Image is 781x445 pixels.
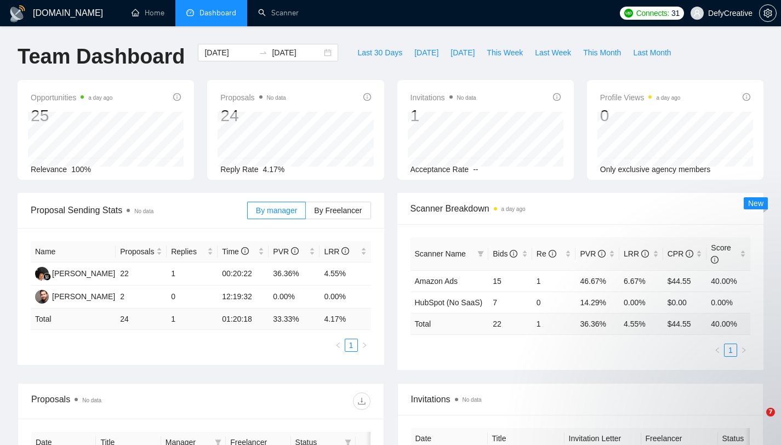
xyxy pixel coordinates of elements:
button: left [332,339,345,352]
td: 14.29% [575,292,619,313]
span: New [748,199,763,208]
span: info-circle [363,93,371,101]
span: info-circle [549,250,556,258]
div: 1 [411,105,476,126]
td: 36.36% [269,263,320,286]
button: Last 30 Days [351,44,408,61]
td: 22 [116,263,167,286]
span: [DATE] [451,47,475,59]
td: 0 [167,286,218,309]
span: Only exclusive agency members [600,165,711,174]
td: 0 [532,292,576,313]
span: user [693,9,701,17]
span: No data [82,397,101,403]
span: 7 [766,408,775,417]
span: info-circle [743,93,750,101]
img: GA [35,267,49,281]
img: gigradar-bm.png [43,273,51,281]
span: swap-right [259,48,267,57]
span: PVR [273,247,299,256]
td: 1 [532,270,576,292]
span: Invitations [411,91,476,104]
td: 6.67% [619,270,663,292]
span: left [335,342,341,349]
span: info-circle [711,256,719,264]
time: a day ago [656,95,680,101]
span: By manager [256,206,297,215]
span: Invitations [411,392,750,406]
td: 40.00% [706,270,750,292]
td: 40.00 % [706,313,750,334]
span: Score [711,243,731,264]
button: [DATE] [408,44,444,61]
span: info-circle [686,250,693,258]
span: info-circle [341,247,349,255]
span: Time [222,247,248,256]
a: Amazon Ads [415,277,458,286]
button: This Week [481,44,529,61]
td: $0.00 [663,292,707,313]
a: EG[PERSON_NAME] [35,292,115,300]
span: Acceptance Rate [411,165,469,174]
td: 0.00% [619,292,663,313]
time: a day ago [501,206,526,212]
button: This Month [577,44,627,61]
h1: Team Dashboard [18,44,185,70]
div: 0 [600,105,681,126]
span: No data [134,208,153,214]
td: 36.36 % [575,313,619,334]
span: Replies [171,246,205,258]
td: 00:20:22 [218,263,269,286]
a: HubSpot (No SaaS) [415,298,483,307]
td: 7 [488,292,532,313]
span: Reply Rate [220,165,258,174]
span: -- [473,165,478,174]
a: GA[PERSON_NAME] Ketut Ratih [35,269,155,277]
span: dashboard [186,9,194,16]
span: By Freelancer [314,206,362,215]
span: to [259,48,267,57]
span: Scanner Name [415,249,466,258]
a: setting [759,9,777,18]
a: 1 [345,339,357,351]
div: [PERSON_NAME] Ketut Ratih [52,267,155,279]
td: 0.00% [320,286,370,309]
span: Proposals [120,246,154,258]
button: Last Week [529,44,577,61]
th: Proposals [116,241,167,263]
span: 100% [71,165,91,174]
td: 4.55% [320,263,370,286]
span: No data [267,95,286,101]
span: filter [477,250,484,257]
td: 24 [116,309,167,330]
span: info-circle [173,93,181,101]
img: logo [9,5,26,22]
span: Last Month [633,47,671,59]
td: $44.55 [663,270,707,292]
th: Replies [167,241,218,263]
button: right [358,339,371,352]
span: Scanner Breakdown [411,202,751,215]
td: 0.00% [269,286,320,309]
td: 0.00% [706,292,750,313]
input: Start date [204,47,254,59]
td: Total [31,309,116,330]
span: LRR [324,247,349,256]
td: 2 [116,286,167,309]
td: $ 44.55 [663,313,707,334]
span: Dashboard [199,8,236,18]
span: filter [475,246,486,262]
td: 1 [167,309,218,330]
span: Relevance [31,165,67,174]
td: Total [411,313,489,334]
td: 01:20:18 [218,309,269,330]
td: 1 [167,263,218,286]
span: No data [463,397,482,403]
span: Proposals [220,91,286,104]
img: EG [35,290,49,304]
img: upwork-logo.png [624,9,633,18]
span: CPR [668,249,693,258]
span: Connects: [636,7,669,19]
span: Re [537,249,556,258]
